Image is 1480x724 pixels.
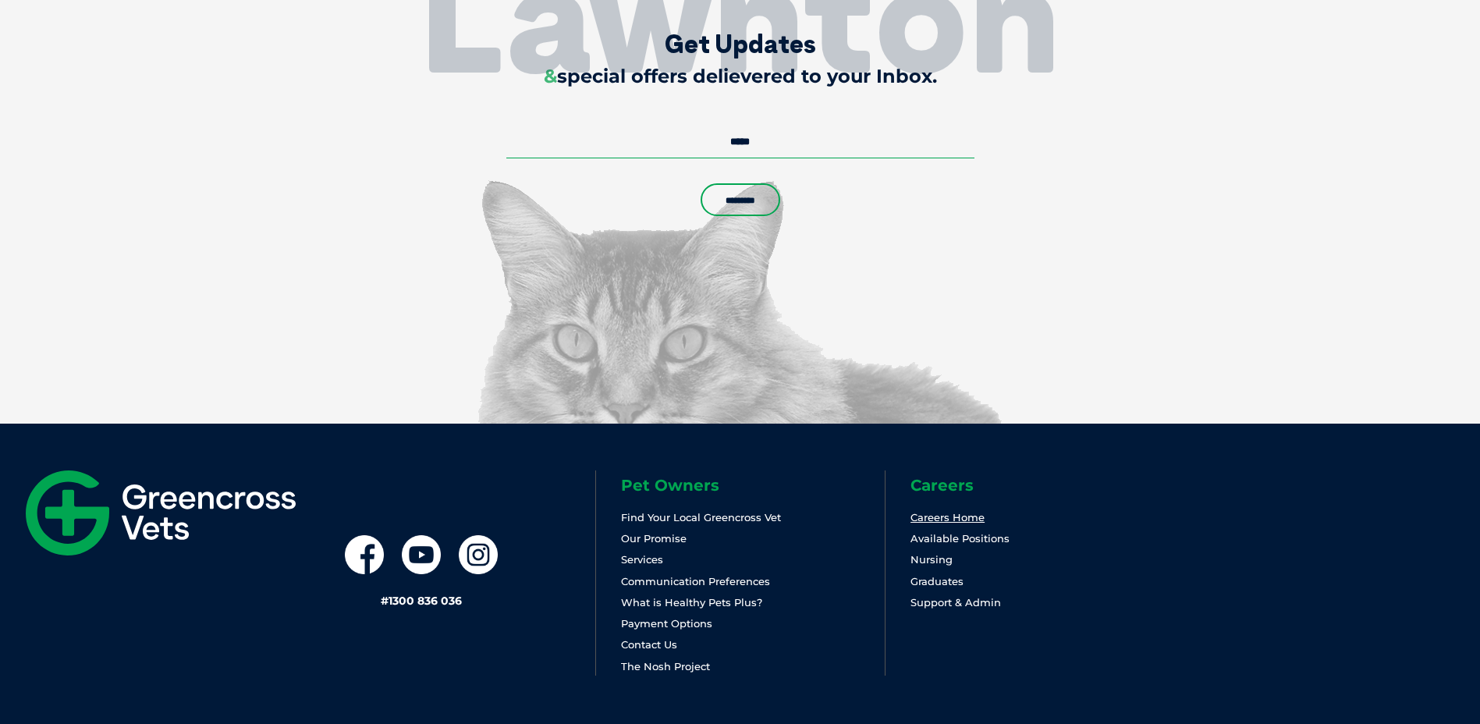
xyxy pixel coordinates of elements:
span: # [381,594,389,608]
a: The Nosh Project [621,660,710,673]
a: #1300 836 036 [381,594,462,608]
a: Services [621,553,663,566]
a: Find Your Local Greencross Vet [621,511,781,523]
a: What is Healthy Pets Plus? [621,596,762,609]
a: Contact Us [621,638,677,651]
a: Nursing [910,553,953,566]
a: Communication Preferences [621,575,770,587]
a: Our Promise [621,532,687,545]
a: Available Positions [910,532,1010,545]
a: Careers Home [910,511,985,523]
h6: Careers [910,477,1174,493]
a: Support & Admin [910,596,1001,609]
h6: Pet Owners [621,477,885,493]
a: Payment Options [621,617,712,630]
a: Graduates [910,575,964,587]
